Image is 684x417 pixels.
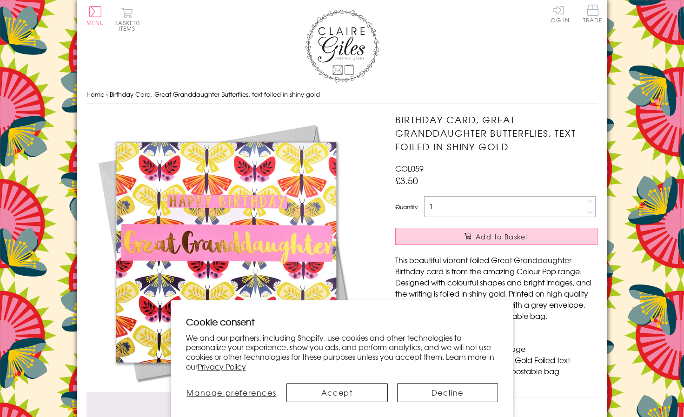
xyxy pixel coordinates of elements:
[395,113,598,153] h1: Birthday Card, Great Granddaughter Butterflies, text foiled in shiny gold
[476,232,529,241] span: Add to Basket
[86,6,105,26] button: Menu
[110,90,320,99] span: Birthday Card, Great Granddaughter Butterflies, text foiled in shiny gold
[583,5,603,25] a: Trade
[395,174,418,187] span: £3.50
[395,203,418,211] label: Quantity
[119,19,140,33] span: 0 items
[395,254,598,321] p: This beautiful vibrant foiled Great Granddaughter Birthday card is from the amazing Colour Pop ra...
[547,5,570,23] a: Log In
[86,85,598,104] nav: breadcrumbs
[186,383,277,402] button: Manage preferences
[198,361,246,372] a: Privacy Policy
[186,333,498,371] p: We and our partners, including Shopify, use cookies and other technologies to personalize your ex...
[286,383,388,402] button: Accept
[86,90,104,99] a: Home
[395,163,424,174] span: COL059
[397,383,498,402] button: Decline
[395,228,598,245] button: Add to Basket
[106,90,108,99] span: ›
[114,7,140,31] button: Basket0 items
[186,315,498,328] h2: Cookie consent
[305,9,379,83] img: Claire Giles Greetings Cards
[86,113,365,392] img: Birthday Card, Great Granddaughter Butterflies, text foiled in shiny gold
[86,19,105,27] span: Menu
[583,5,603,23] span: Trade
[186,387,276,398] span: Manage preferences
